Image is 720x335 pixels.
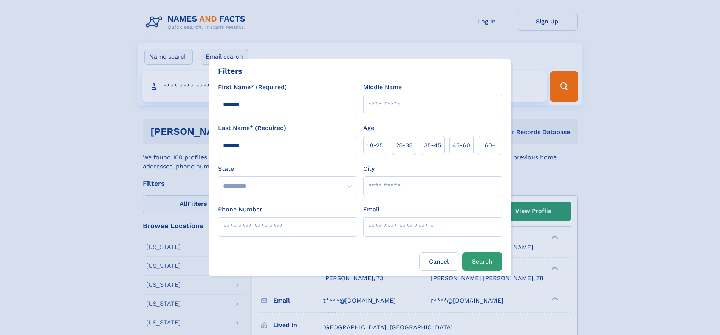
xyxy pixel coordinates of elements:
[218,83,287,92] label: First Name* (Required)
[363,83,402,92] label: Middle Name
[462,252,502,271] button: Search
[485,141,496,150] span: 60+
[218,65,242,77] div: Filters
[367,141,383,150] span: 18‑25
[419,252,459,271] label: Cancel
[452,141,470,150] span: 45‑60
[396,141,412,150] span: 25‑35
[363,205,379,214] label: Email
[218,124,286,133] label: Last Name* (Required)
[424,141,441,150] span: 35‑45
[363,164,375,173] label: City
[218,205,262,214] label: Phone Number
[363,124,374,133] label: Age
[218,164,357,173] label: State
